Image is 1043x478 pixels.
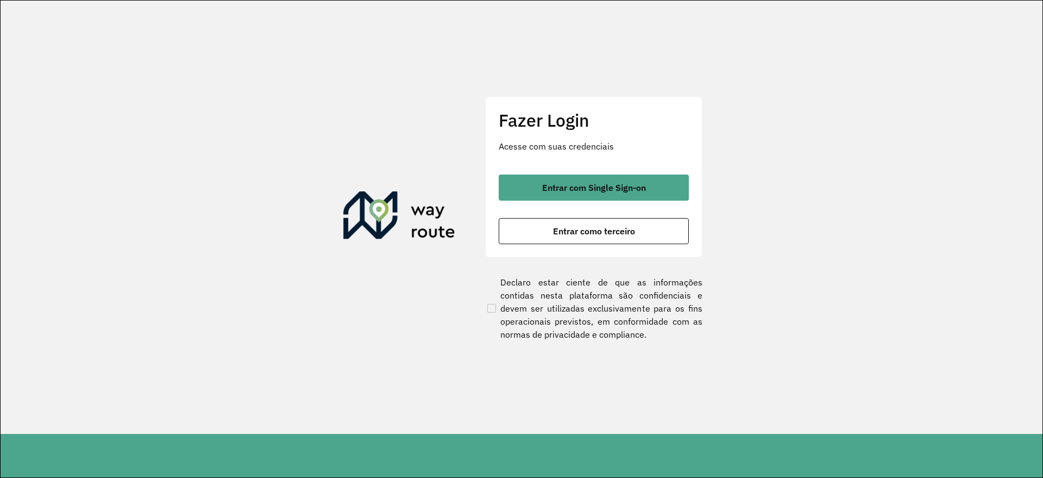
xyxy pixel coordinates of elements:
p: Acesse com suas credenciais [499,140,689,153]
span: Entrar com Single Sign-on [542,183,646,192]
button: button [499,175,689,201]
h2: Fazer Login [499,110,689,131]
button: button [499,218,689,244]
img: Roteirizador AmbevTech [343,191,455,244]
label: Declaro estar ciente de que as informações contidas nesta plataforma são confidenciais e devem se... [485,276,702,341]
span: Entrar como terceiro [553,227,635,235]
